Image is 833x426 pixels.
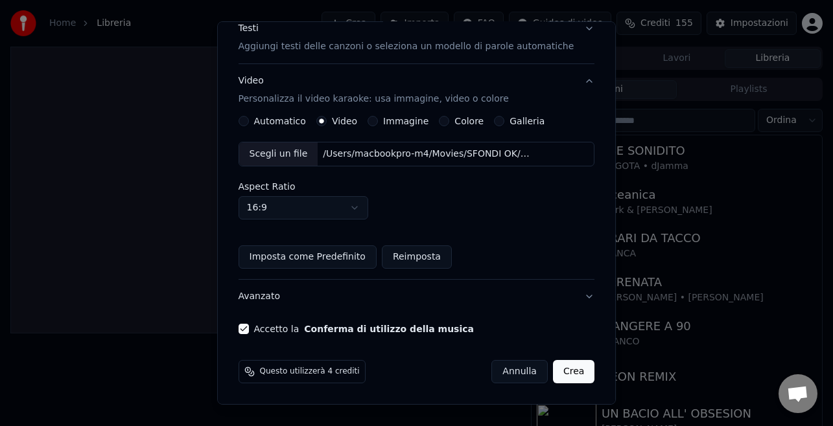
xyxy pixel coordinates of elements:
[491,360,548,383] button: Annulla
[239,182,595,191] label: Aspect Ratio
[383,117,428,126] label: Immagine
[239,40,574,53] p: Aggiungi testi delle canzoni o seleziona un modello di parole automatiche
[382,245,452,269] button: Reimposta
[304,324,474,333] button: Accetto la
[510,117,545,126] label: Galleria
[239,142,318,166] div: Scegli un file
[239,116,595,279] div: VideoPersonalizza il video karaoke: usa immagine, video o colore
[318,148,538,161] div: /Users/macbookpro-m4/Movies/SFONDI OK/SFONDO ELISA.mp4
[332,117,357,126] label: Video
[239,64,595,116] button: VideoPersonalizza il video karaoke: usa immagine, video o colore
[260,366,360,377] span: Questo utilizzerà 4 crediti
[553,360,594,383] button: Crea
[239,22,259,35] div: Testi
[239,74,509,106] div: Video
[254,324,474,333] label: Accetto la
[254,117,306,126] label: Automatico
[239,280,595,313] button: Avanzato
[239,93,509,106] p: Personalizza il video karaoke: usa immagine, video o colore
[239,245,377,269] button: Imposta come Predefinito
[454,117,484,126] label: Colore
[239,12,595,63] button: TestiAggiungi testi delle canzoni o seleziona un modello di parole automatiche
